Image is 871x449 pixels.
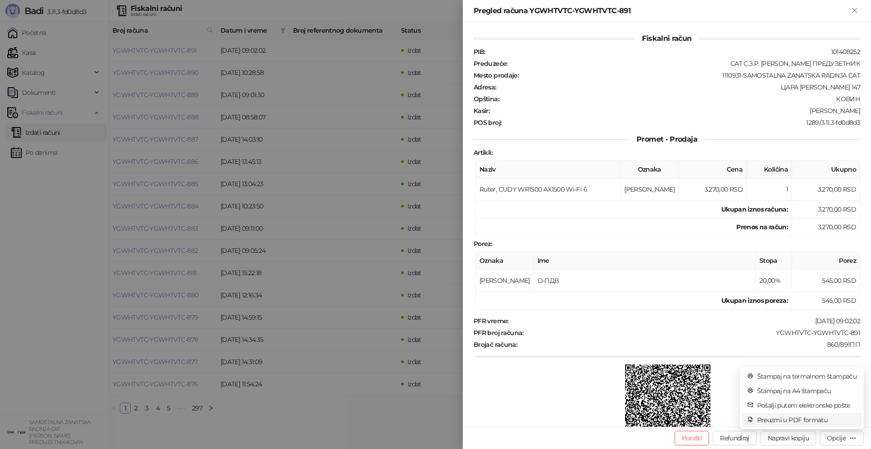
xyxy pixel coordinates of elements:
[474,48,485,56] strong: PIB :
[474,317,509,325] strong: PFR vreme :
[502,118,861,127] div: 1289/3.11.3-fd0d8d3
[476,270,534,292] td: [PERSON_NAME]
[474,71,519,79] strong: Mesto prodaje :
[635,34,699,43] span: Fiskalni račun
[679,161,747,178] th: Cena
[474,118,501,127] strong: POS broj :
[747,161,792,178] th: Količina
[474,107,489,115] strong: Kasir :
[474,83,496,91] strong: Adresa :
[474,148,492,157] strong: Artikli :
[486,48,861,56] div: 101408252
[476,178,621,201] td: Ruter, CUDY WR1500 AX1500 Wi-Fi 6
[621,178,679,201] td: [PERSON_NAME]
[534,270,756,292] td: О-ПДВ
[675,431,710,445] button: Poništi
[757,386,856,396] span: Štampaj na A4 štampaču
[497,83,861,91] div: ЦАРА [PERSON_NAME] 147
[721,296,788,305] strong: Ukupan iznos poreza:
[474,95,499,103] strong: Opština :
[500,95,861,103] div: КОВИН
[820,431,864,445] button: Opcije
[792,218,860,236] td: 3.270,00 RSD
[747,178,792,201] td: 1
[474,240,492,248] strong: Porez :
[476,252,534,270] th: Oznaka
[792,178,860,201] td: 3.270,00 RSD
[756,252,792,270] th: Stopa
[792,252,860,270] th: Porez
[474,329,524,337] strong: PFR broj računa :
[524,329,861,337] div: YGWHTVTC-YGWHTVTC-891
[757,415,856,425] span: Preuzmi u PDF formatu
[768,434,809,442] span: Napravi kopiju
[792,270,860,292] td: 545,00 RSD
[474,5,849,16] div: Pregled računa YGWHTVTC-YGWHTVTC-891
[713,431,757,445] button: Refundiraj
[792,292,860,310] td: 545,00 RSD
[757,400,856,410] span: Pošalji putem elektronske pošte
[519,71,861,79] div: 1110931-SAMOSTALNA ZANATSKA RADNJA CAT
[629,135,705,143] span: Promet - Prodaja
[518,340,861,349] div: 860/891ПП
[827,434,846,442] div: Opcije
[756,270,792,292] td: 20,00%
[792,161,860,178] th: Ukupno
[849,5,860,16] button: Zatvori
[621,161,679,178] th: Oznaka
[792,201,860,218] td: 3.270,00 RSD
[721,205,788,213] strong: Ukupan iznos računa :
[476,161,621,178] th: Naziv
[760,431,816,445] button: Napravi kopiju
[490,107,861,115] div: [PERSON_NAME]
[679,178,747,201] td: 3.270,00 RSD
[736,223,788,231] strong: Prenos na račun :
[509,59,861,68] div: CAT С.З.Р. [PERSON_NAME] ПРЕДУЗЕТНИК
[757,371,856,381] span: Štampaj na termalnom štampaču
[509,317,861,325] div: [DATE] 09:02:02
[534,252,756,270] th: Ime
[474,59,508,68] strong: Preduzeće :
[474,340,517,349] strong: Brojač računa :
